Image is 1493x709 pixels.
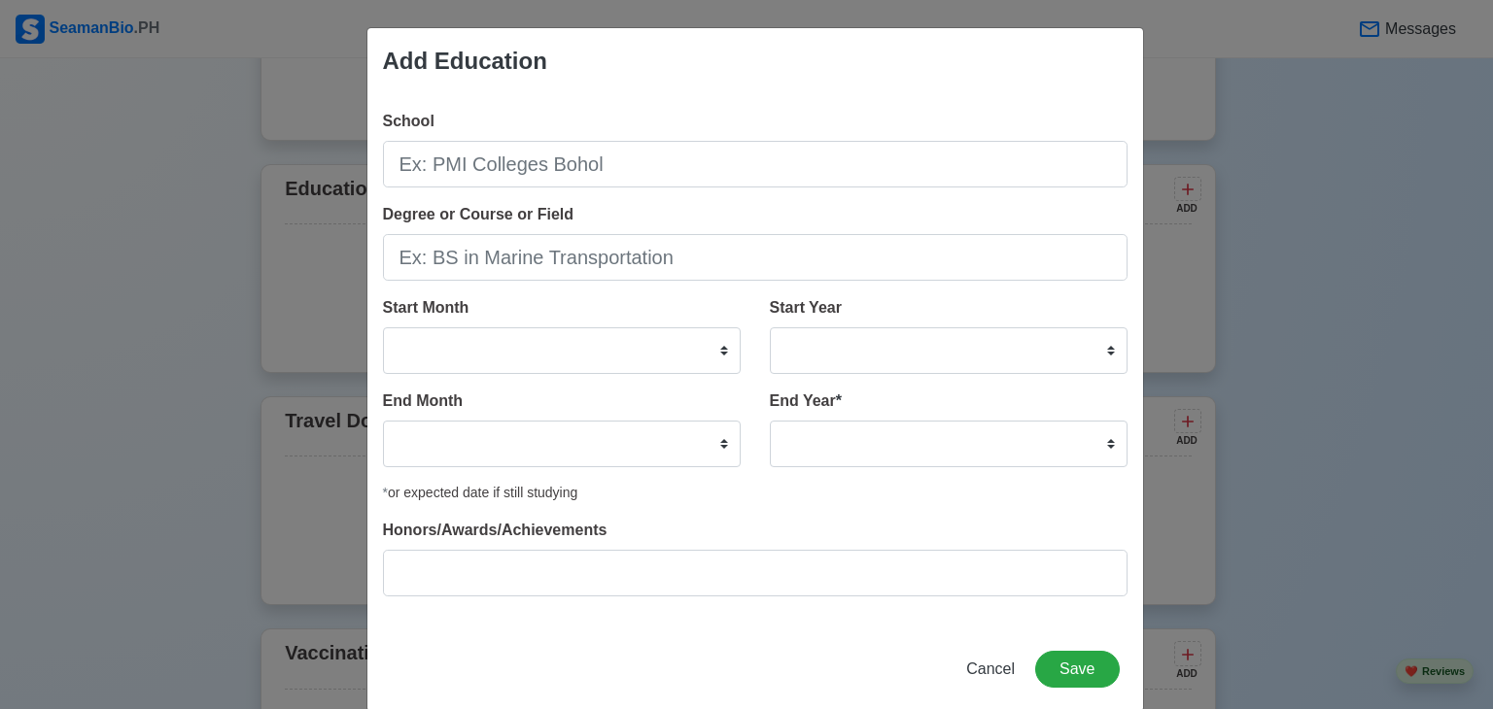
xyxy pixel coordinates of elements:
label: Start Year [770,296,842,320]
span: School [383,113,434,129]
span: Cancel [966,660,1015,677]
span: Degree or Course or Field [383,206,574,222]
div: Add Education [383,44,547,79]
input: Ex: PMI Colleges Bohol [383,141,1128,187]
div: or expected date if still studying [383,483,1128,503]
label: End Year [770,389,842,413]
label: End Month [383,389,464,413]
label: Start Month [383,296,469,320]
button: Save [1035,651,1119,688]
button: Cancel [954,651,1027,688]
span: Honors/Awards/Achievements [383,522,608,538]
input: Ex: BS in Marine Transportation [383,234,1128,281]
